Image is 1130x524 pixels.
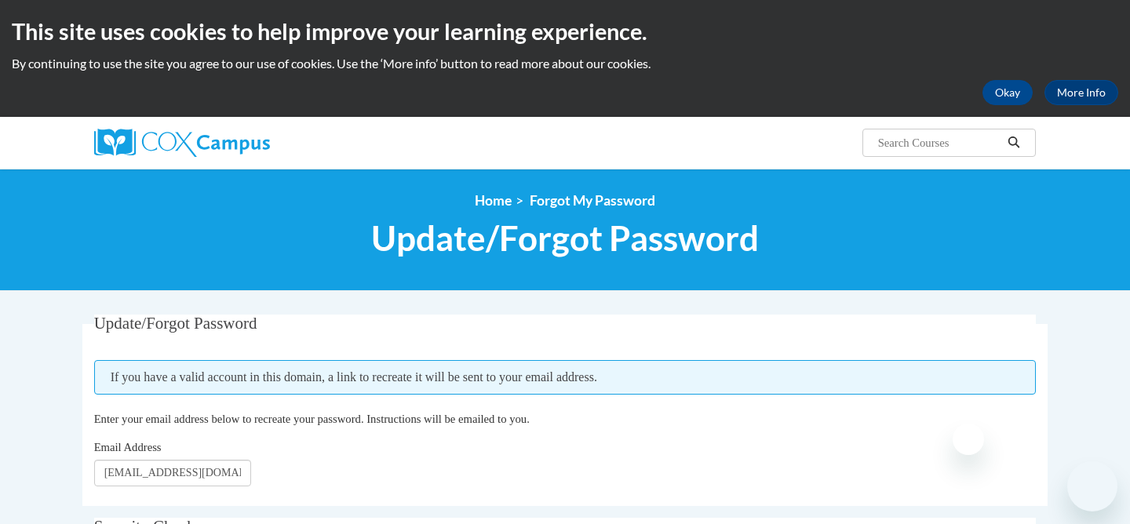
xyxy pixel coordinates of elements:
span: Enter your email address below to recreate your password. Instructions will be emailed to you. [94,413,530,425]
button: Okay [982,80,1033,105]
span: Forgot My Password [530,192,655,209]
span: Update/Forgot Password [371,217,759,259]
a: Cox Campus [94,129,392,157]
iframe: Close message [953,424,984,455]
input: Email [94,460,251,486]
span: Email Address [94,441,162,453]
a: More Info [1044,80,1118,105]
span: Update/Forgot Password [94,314,257,333]
img: Cox Campus [94,129,270,157]
a: Home [475,192,512,209]
span: If you have a valid account in this domain, a link to recreate it will be sent to your email addr... [94,360,1037,395]
iframe: Button to launch messaging window [1067,461,1117,511]
p: By continuing to use the site you agree to our use of cookies. Use the ‘More info’ button to read... [12,55,1118,72]
h2: This site uses cookies to help improve your learning experience. [12,16,1118,47]
input: Search Courses [877,133,1002,152]
button: Search [1002,133,1026,152]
